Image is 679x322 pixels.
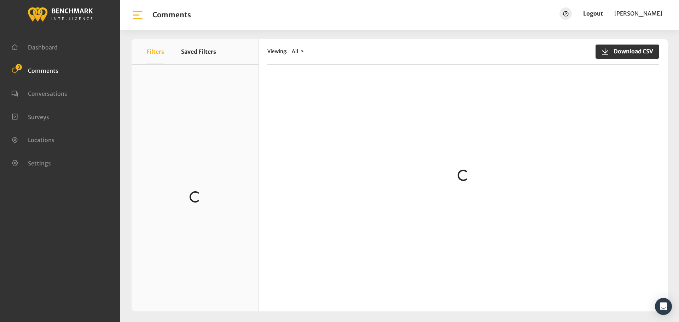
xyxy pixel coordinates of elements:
div: Open Intercom Messenger [655,298,672,315]
h1: Comments [152,11,191,19]
a: Logout [583,7,603,20]
span: Comments [28,67,58,74]
a: Dashboard [11,43,58,50]
a: Comments 3 [11,66,58,74]
span: All [292,48,298,54]
a: [PERSON_NAME] [614,7,662,20]
span: Locations [28,136,54,144]
span: [PERSON_NAME] [614,10,662,17]
a: Surveys [11,113,49,120]
span: 3 [16,64,22,70]
img: benchmark [27,5,93,23]
span: Download CSV [609,47,653,55]
a: Locations [11,136,54,143]
button: Saved Filters [181,39,216,64]
img: bar [132,9,144,21]
span: Conversations [28,90,67,97]
span: Settings [28,159,51,166]
a: Logout [583,10,603,17]
span: Surveys [28,113,49,120]
button: Filters [146,39,164,64]
button: Download CSV [596,45,659,59]
span: Dashboard [28,44,58,51]
a: Settings [11,159,51,166]
span: Viewing: [267,48,288,55]
a: Conversations [11,89,67,96]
